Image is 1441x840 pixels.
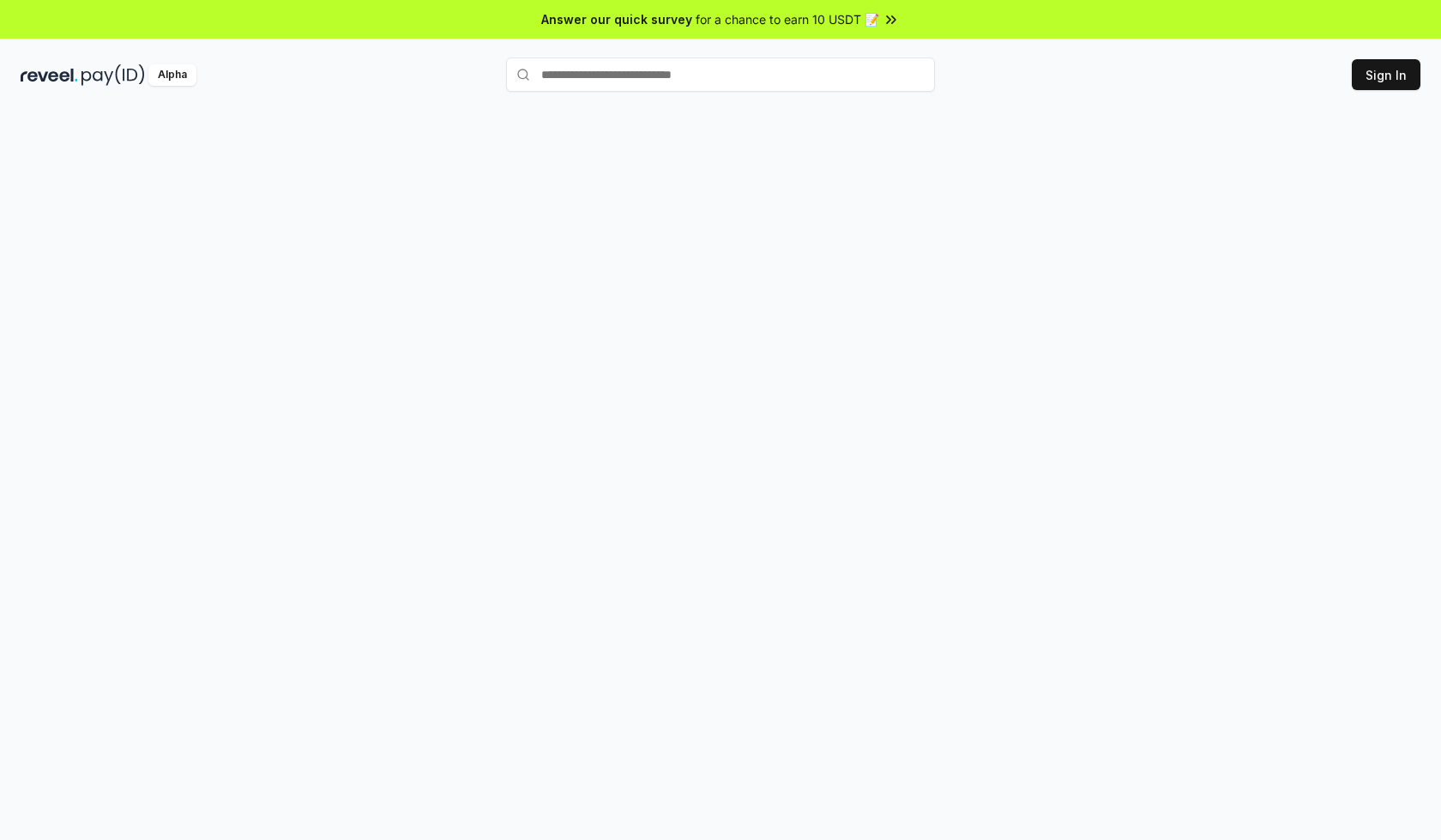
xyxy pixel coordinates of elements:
[81,64,145,86] img: pay_id
[696,10,879,28] span: for a chance to earn 10 USDT 📝
[541,10,692,28] span: Answer our quick survey
[1352,59,1420,90] button: Sign In
[148,64,196,86] div: Alpha
[21,64,78,86] img: reveel_dark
